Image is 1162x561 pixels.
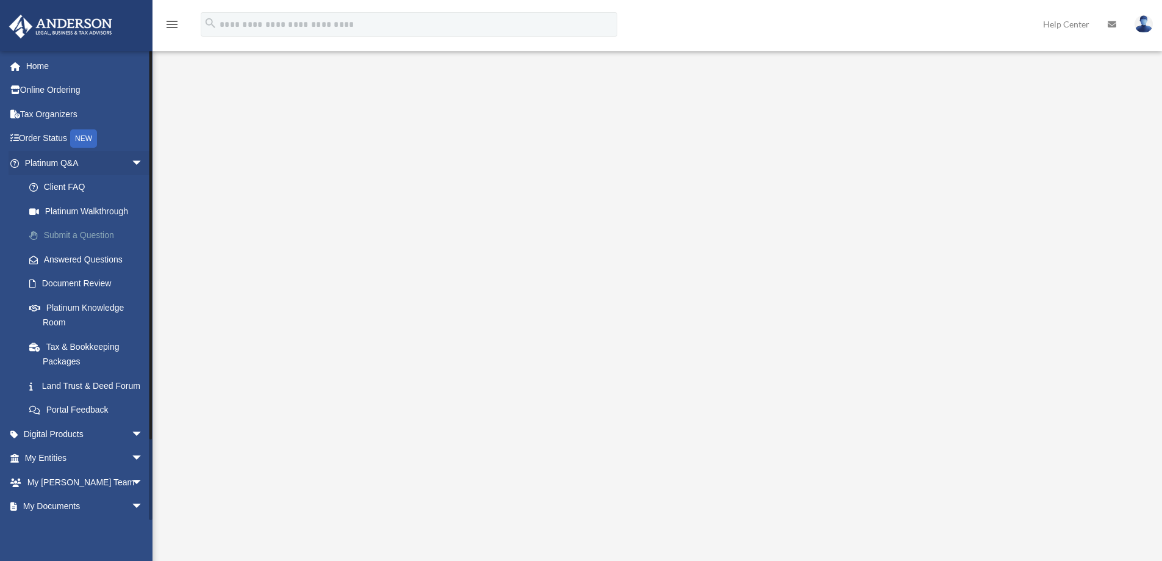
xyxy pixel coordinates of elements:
a: Home [9,54,162,78]
span: arrow_drop_down [131,518,156,543]
a: My Documentsarrow_drop_down [9,494,162,519]
i: menu [165,17,179,32]
i: search [204,16,217,30]
div: NEW [70,129,97,148]
span: arrow_drop_down [131,470,156,495]
a: Order StatusNEW [9,126,162,151]
a: Online Ordering [9,78,162,103]
iframe: <span data-mce-type="bookmark" style="display: inline-block; width: 0px; overflow: hidden; line-h... [326,82,985,449]
span: arrow_drop_down [131,446,156,471]
a: My [PERSON_NAME] Teamarrow_drop_down [9,470,162,494]
a: Platinum Knowledge Room [17,295,162,335]
span: arrow_drop_down [131,422,156,447]
span: arrow_drop_down [131,494,156,519]
a: Platinum Walkthrough [17,199,156,223]
a: Document Review [17,272,162,296]
a: Platinum Q&Aarrow_drop_down [9,151,162,175]
span: arrow_drop_down [131,151,156,176]
a: Client FAQ [17,175,162,200]
a: Answered Questions [17,247,162,272]
a: menu [165,21,179,32]
a: Submit a Question [17,223,162,248]
a: Online Learningarrow_drop_down [9,518,162,543]
a: Land Trust & Deed Forum [17,374,162,398]
img: User Pic [1135,15,1153,33]
a: Digital Productsarrow_drop_down [9,422,162,446]
a: Tax Organizers [9,102,162,126]
img: Anderson Advisors Platinum Portal [5,15,116,38]
a: Tax & Bookkeeping Packages [17,335,162,374]
a: Portal Feedback [17,398,162,422]
a: My Entitiesarrow_drop_down [9,446,162,471]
